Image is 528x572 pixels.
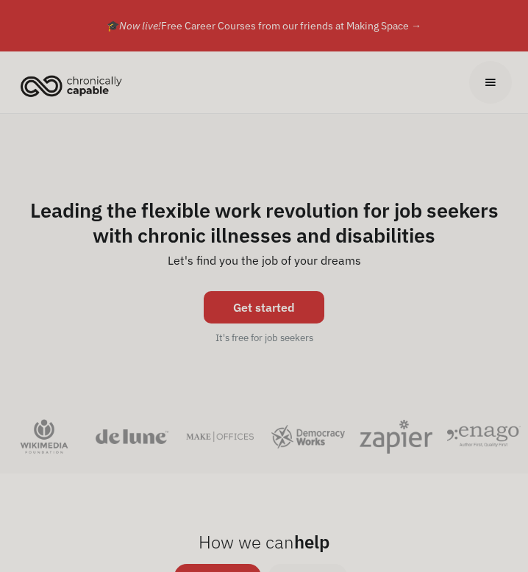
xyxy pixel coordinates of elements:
[16,69,133,101] a: home
[15,198,513,248] h1: Leading the flexible work revolution for job seekers with chronic illnesses and disabilities
[199,530,294,554] span: How we can
[215,331,313,346] div: It's free for job seekers
[168,248,361,284] div: Let's find you the job of your dreams
[199,531,329,553] h2: help
[16,69,126,101] img: Chronically Capable logo
[32,17,496,35] div: 🎓 Free Career Courses from our friends at Making Space →
[204,291,324,323] a: Get started
[119,19,161,32] em: Now live!
[469,61,512,104] div: menu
